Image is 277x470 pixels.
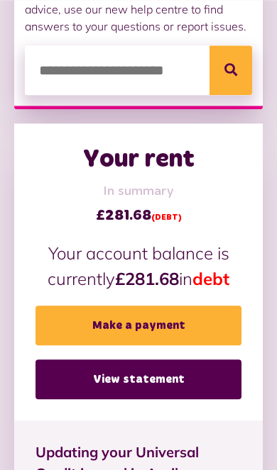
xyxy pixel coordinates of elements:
a: Make a payment [36,306,241,345]
p: Your account balance is currently in [36,240,241,291]
span: £281.68 [36,205,241,226]
span: In summary [36,182,241,201]
h2: Your rent [36,145,241,175]
strong: £281.68 [115,268,179,289]
span: debt [192,268,229,289]
a: View statement [36,359,241,399]
span: (DEBT) [151,213,182,222]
